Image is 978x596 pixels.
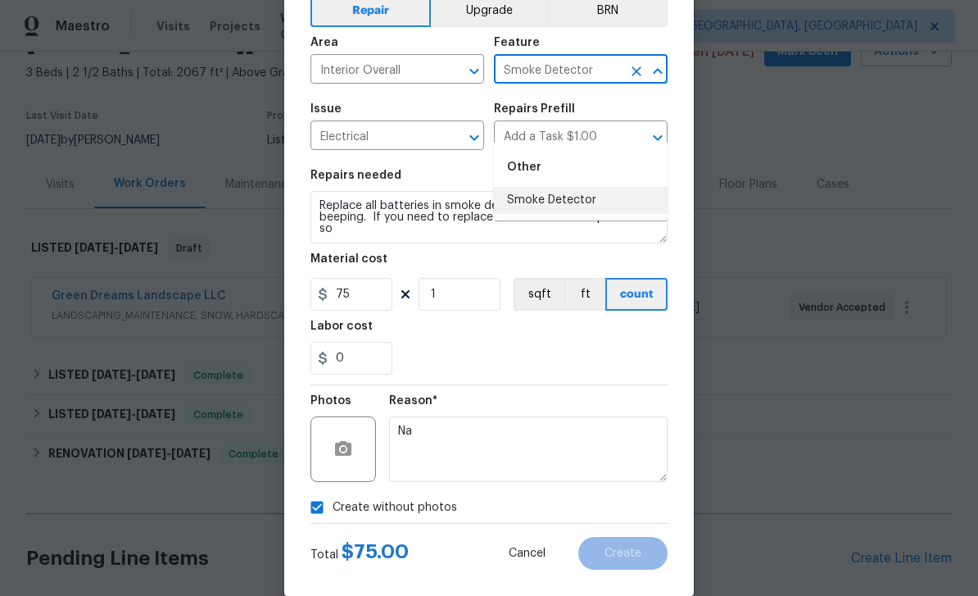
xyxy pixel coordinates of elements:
[310,321,373,332] h5: Labor cost
[646,60,669,83] button: Close
[578,537,668,570] button: Create
[494,37,540,48] h5: Feature
[389,395,437,407] h5: Reason*
[310,191,668,243] textarea: Replace all batteries in smoke detectors. Check for any beeping. If you need to replace a smoke d...
[389,416,668,482] textarea: Na
[646,126,669,149] button: Open
[310,103,342,115] h5: Issue
[604,548,641,560] span: Create
[342,542,409,562] span: $ 75.00
[509,548,546,560] span: Cancel
[605,278,668,311] button: count
[310,544,409,563] div: Total
[463,126,486,149] button: Open
[463,60,486,83] button: Open
[564,278,605,311] button: ft
[494,148,668,187] div: Other
[310,253,387,265] h5: Material cost
[482,537,572,570] button: Cancel
[310,170,401,181] h5: Repairs needed
[310,395,351,407] h5: Photos
[494,103,575,115] h5: Repairs Prefill
[310,37,338,48] h5: Area
[494,187,668,214] li: Smoke Detector
[333,499,457,516] span: Create without photos
[514,278,564,311] button: sqft
[625,60,648,83] button: Clear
